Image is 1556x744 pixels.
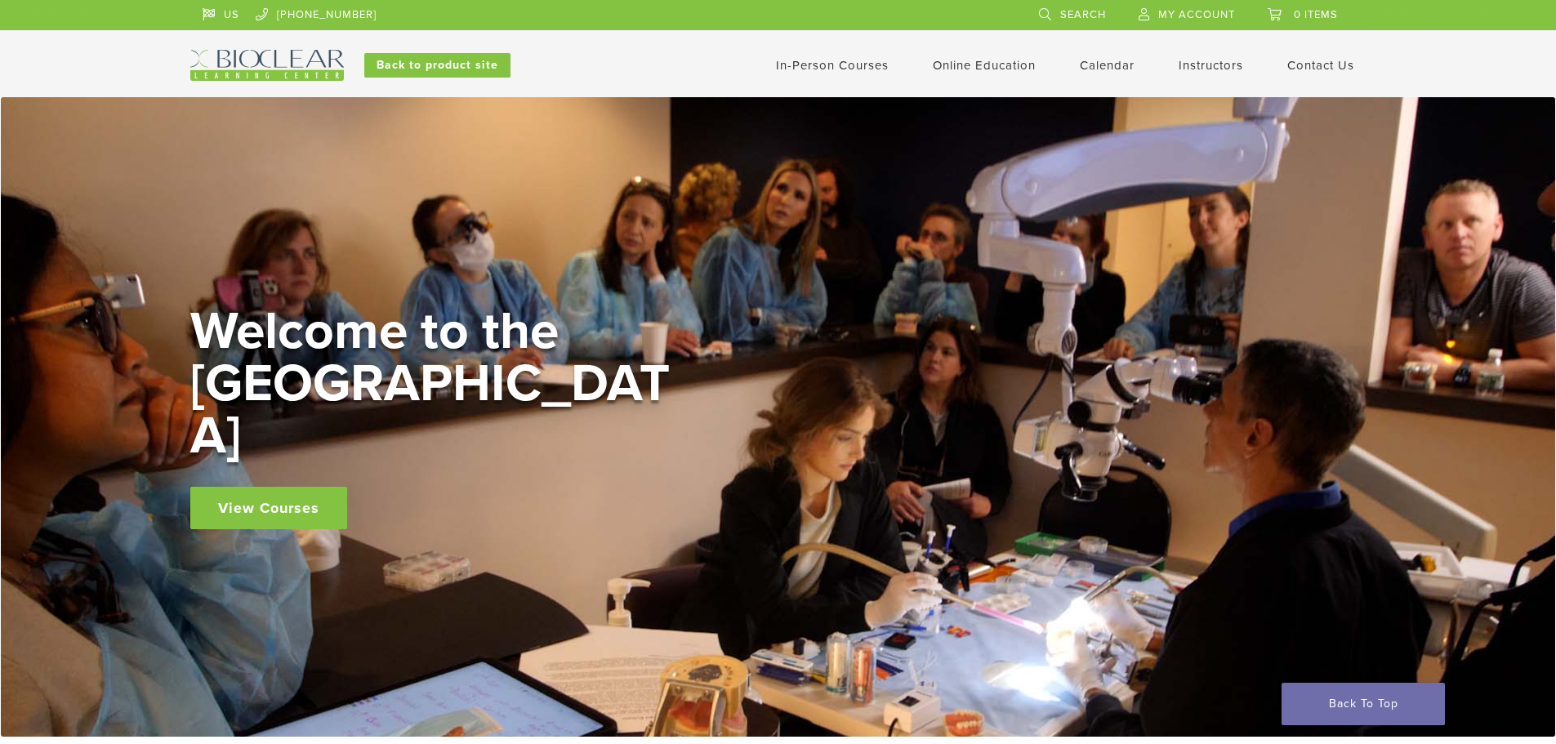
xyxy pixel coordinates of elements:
[1080,58,1135,73] a: Calendar
[1282,683,1445,725] a: Back To Top
[190,487,347,529] a: View Courses
[1287,58,1354,73] a: Contact Us
[1060,8,1106,21] span: Search
[190,50,344,81] img: Bioclear
[1179,58,1243,73] a: Instructors
[190,305,680,462] h2: Welcome to the [GEOGRAPHIC_DATA]
[364,53,510,78] a: Back to product site
[1294,8,1338,21] span: 0 items
[776,58,889,73] a: In-Person Courses
[1158,8,1235,21] span: My Account
[933,58,1036,73] a: Online Education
